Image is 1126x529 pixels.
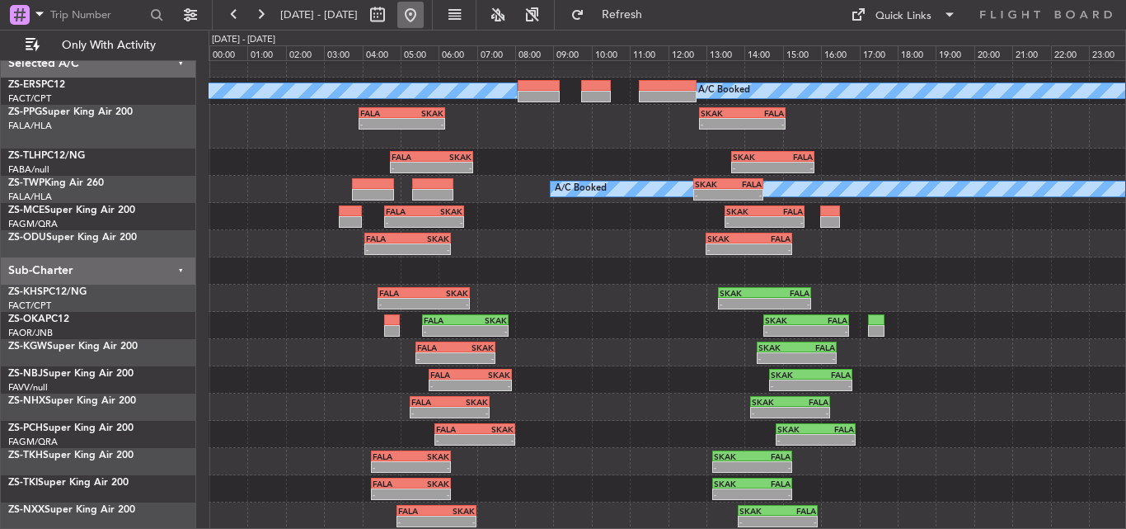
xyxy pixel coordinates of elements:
[465,315,506,325] div: SKAK
[43,40,174,51] span: Only With Activity
[765,326,806,336] div: -
[430,370,471,380] div: FALA
[707,244,748,254] div: -
[974,45,1012,60] div: 20:00
[408,234,449,243] div: SKAK
[8,381,48,394] a: FAVV/null
[366,244,407,254] div: -
[791,397,829,407] div: FALA
[424,217,462,227] div: -
[744,45,782,60] div: 14:00
[324,45,362,60] div: 03:00
[875,8,931,25] div: Quick Links
[777,517,816,527] div: -
[8,369,134,379] a: ZS-NBJSuper King Air 200
[733,163,773,172] div: -
[695,179,729,189] div: SKAK
[791,408,829,418] div: -
[733,152,773,162] div: SKAK
[816,435,855,445] div: -
[360,108,401,118] div: FALA
[748,244,790,254] div: -
[436,424,475,434] div: FALA
[588,9,657,21] span: Refresh
[1051,45,1089,60] div: 22:00
[8,191,52,203] a: FALA/HLA
[366,234,407,243] div: FALA
[430,380,471,390] div: -
[783,45,821,60] div: 15:00
[465,326,506,336] div: -
[765,299,809,309] div: -
[796,353,835,363] div: -
[424,288,468,298] div: SKAK
[752,451,791,461] div: FALA
[706,45,744,60] div: 13:00
[816,424,855,434] div: FALA
[842,2,964,28] button: Quick Links
[592,45,630,60] div: 10:00
[456,353,495,363] div: -
[720,288,764,298] div: SKAK
[771,370,811,380] div: SKAK
[714,479,753,489] div: SKAK
[436,435,475,445] div: -
[8,107,42,117] span: ZS-PPG
[8,300,51,312] a: FACT/CPT
[424,315,465,325] div: FALA
[8,478,38,488] span: ZS-TKI
[811,380,852,390] div: -
[8,205,135,215] a: ZS-MCESuper King Air 200
[392,163,432,172] div: -
[8,80,65,90] a: ZS-ERSPC12
[373,451,411,461] div: FALA
[777,435,816,445] div: -
[811,370,852,380] div: FALA
[401,108,443,118] div: SKAK
[373,489,411,499] div: -
[411,397,450,407] div: FALA
[739,506,778,516] div: SKAK
[401,45,439,60] div: 05:00
[806,315,847,325] div: FALA
[8,396,45,406] span: ZS-NHX
[8,151,85,161] a: ZS-TLHPC12/NG
[765,315,806,325] div: SKAK
[432,152,472,162] div: SKAK
[8,178,104,188] a: ZS-TWPKing Air 260
[8,178,45,188] span: ZS-TWP
[796,342,835,352] div: FALA
[8,218,58,230] a: FAGM/QRA
[8,287,43,297] span: ZS-KHS
[8,151,41,161] span: ZS-TLH
[728,179,762,189] div: FALA
[360,119,401,129] div: -
[714,462,753,472] div: -
[475,435,514,445] div: -
[417,353,456,363] div: -
[209,45,247,60] div: 00:00
[411,479,450,489] div: SKAK
[392,152,432,162] div: FALA
[714,451,753,461] div: SKAK
[363,45,401,60] div: 04:00
[50,2,145,27] input: Trip Number
[379,299,424,309] div: -
[373,462,411,472] div: -
[8,107,133,117] a: ZS-PPGSuper King Air 200
[860,45,898,60] div: 17:00
[707,234,748,243] div: SKAK
[758,342,797,352] div: SKAK
[8,120,52,132] a: FALA/HLA
[728,190,762,200] div: -
[212,33,275,47] div: [DATE] - [DATE]
[411,451,450,461] div: SKAK
[669,45,706,60] div: 12:00
[386,217,425,227] div: -
[8,423,134,433] a: ZS-PCHSuper King Air 200
[401,119,443,129] div: -
[475,424,514,434] div: SKAK
[8,327,53,339] a: FAOR/JNB
[411,408,450,418] div: -
[373,479,411,489] div: FALA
